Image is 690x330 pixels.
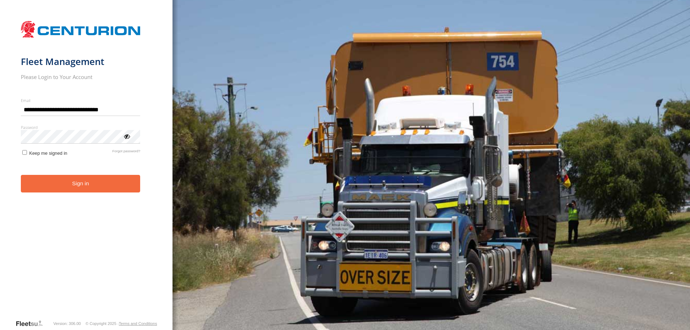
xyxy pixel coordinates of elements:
label: Email [21,98,141,103]
div: Version: 306.00 [54,321,81,326]
h2: Please Login to Your Account [21,73,141,80]
div: © Copyright 2025 - [86,321,157,326]
span: Keep me signed in [29,150,67,156]
button: Sign in [21,175,141,192]
h1: Fleet Management [21,56,141,68]
a: Visit our Website [15,320,49,327]
a: Terms and Conditions [119,321,157,326]
a: Forgot password? [112,149,141,156]
div: ViewPassword [123,133,130,140]
input: Keep me signed in [22,150,27,155]
form: main [21,17,152,319]
label: Password [21,125,141,130]
img: Centurion Transport [21,20,141,38]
